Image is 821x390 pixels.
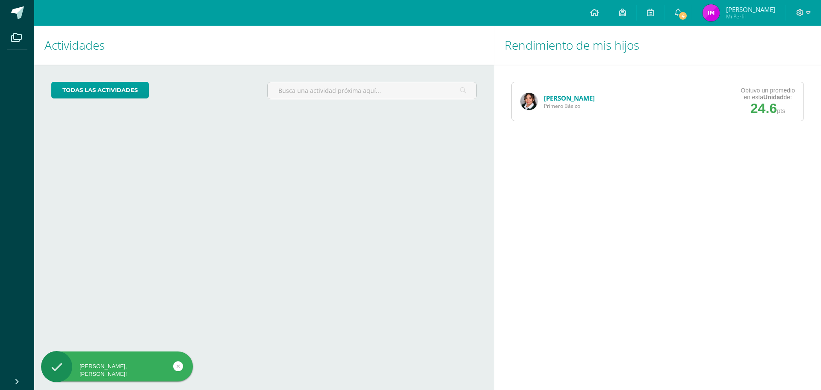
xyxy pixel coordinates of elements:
[726,13,775,20] span: Mi Perfil
[544,94,595,102] a: [PERSON_NAME]
[41,363,193,378] div: [PERSON_NAME], [PERSON_NAME]!
[678,11,688,21] span: 4
[51,82,149,98] a: todas las Actividades
[44,26,484,65] h1: Actividades
[741,87,795,101] div: Obtuvo un promedio en esta de:
[520,93,537,110] img: 3c4bf356b985e527ae93dd8c6d6d29ce.png
[750,101,777,116] span: 24.6
[505,26,811,65] h1: Rendimiento de mis hijos
[777,107,785,114] span: pts
[544,102,595,110] span: Primero Básico
[268,82,476,99] input: Busca una actividad próxima aquí...
[726,5,775,14] span: [PERSON_NAME]
[703,4,720,21] img: dbf03303ad5149e6e4c7d898187d7803.png
[763,94,783,101] strong: Unidad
